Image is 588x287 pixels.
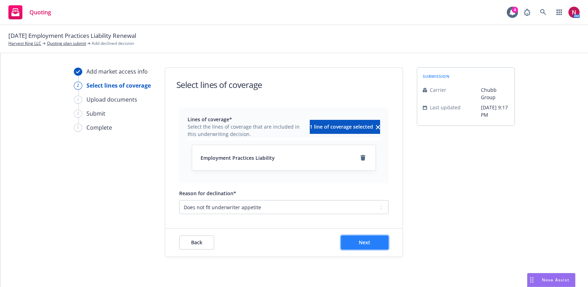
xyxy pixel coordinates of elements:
span: [DATE] 9:17 PM [481,104,509,118]
span: Nova Assist [542,277,569,283]
button: 1 line of coverage selectedclear selection [310,120,380,134]
svg: clear selection [376,125,380,129]
span: Next [359,239,370,246]
span: Reason for declination* [179,190,236,197]
img: photo [568,7,580,18]
a: remove [359,153,367,162]
a: Harvest King LLC [8,40,41,47]
button: Next [341,235,388,250]
div: 4 [512,7,518,13]
a: Switch app [552,5,566,19]
div: Select lines of coverage [86,81,151,90]
span: 1 line of coverage selected [310,123,373,130]
div: 5 [74,124,82,132]
span: Carrier [430,86,446,94]
span: Add declined decision [92,40,134,47]
div: Drag to move [527,273,536,287]
span: Select the lines of coverage that are included in this underwriting decision. [188,123,306,138]
span: Lines of coverage* [188,116,306,123]
span: Employment Practices Liability [201,154,275,162]
a: Quoting [6,2,54,22]
span: Last updated [430,104,461,111]
a: Quoting plan submit [47,40,86,47]
div: 2 [74,82,82,90]
button: Nova Assist [527,273,575,287]
span: submission [423,73,450,79]
div: 4 [74,110,82,118]
div: 3 [74,96,82,104]
span: [DATE] Employment Practices Liability Renewal [8,31,136,40]
div: Add market access info [86,67,148,76]
button: Back [179,235,214,250]
div: Complete [86,123,112,132]
h1: Select lines of coverage [176,79,262,90]
div: Submit [86,109,105,118]
a: Report a Bug [520,5,534,19]
div: Upload documents [86,95,137,104]
span: Quoting [29,9,51,15]
span: Back [191,239,202,246]
a: Search [536,5,550,19]
span: Chubb Group [481,86,509,101]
